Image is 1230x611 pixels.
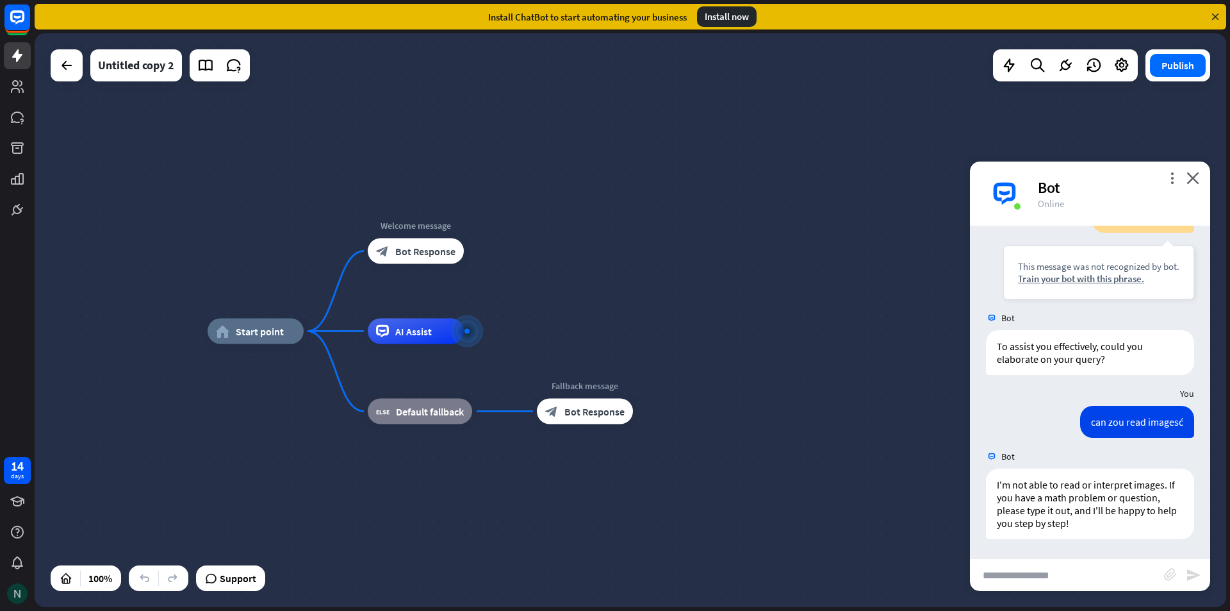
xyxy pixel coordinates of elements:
[10,5,49,44] button: Open LiveChat chat widget
[564,405,625,418] span: Bot Response
[98,49,174,81] div: Untitled copy 2
[1186,172,1199,184] i: close
[396,405,464,418] span: Default fallback
[1186,567,1201,583] i: send
[1018,272,1179,285] div: Train your bot with this phrase.
[1180,388,1194,399] span: You
[1018,260,1179,272] div: This message was not recognized by bot.
[488,11,687,23] div: Install ChatBot to start automating your business
[545,405,558,418] i: block_bot_response
[1038,197,1195,210] div: Online
[216,325,229,338] i: home_2
[11,460,24,472] div: 14
[1038,178,1195,197] div: Bot
[527,380,643,392] div: Fallback message
[236,325,284,338] span: Start point
[376,405,389,418] i: block_fallback
[395,325,432,338] span: AI Assist
[997,478,1183,530] p: I'm not able to read or interpret images. If you have a math problem or question, please type it ...
[1164,568,1177,581] i: block_attachment
[220,568,256,589] span: Support
[4,457,31,484] a: 14 days
[1166,172,1178,184] i: more_vert
[376,245,389,258] i: block_bot_response
[1001,312,1015,324] span: Bot
[1080,406,1194,438] div: can zou read imagesć
[85,568,116,589] div: 100%
[1150,54,1206,77] button: Publish
[11,472,24,481] div: days
[1001,451,1015,462] span: Bot
[395,245,455,258] span: Bot Response
[986,330,1194,375] div: To assist you effectively, could you elaborate on your query?
[358,219,473,232] div: Welcome message
[697,6,757,27] div: Install now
